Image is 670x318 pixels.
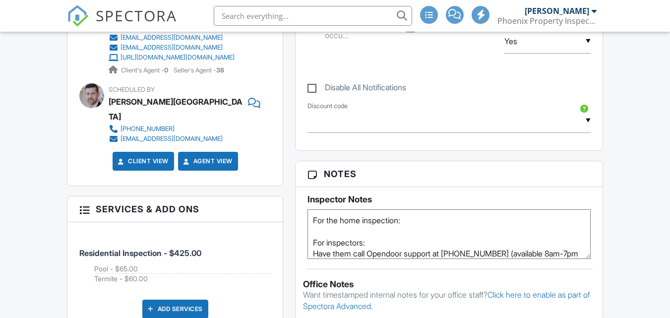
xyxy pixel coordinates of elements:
[109,53,235,63] a: [URL][DOMAIN_NAME][DOMAIN_NAME]
[94,274,271,284] li: Add on: Termite
[96,5,177,26] span: SPECTORA
[116,156,169,166] a: Client View
[109,86,155,93] span: Scheduled By
[79,248,201,258] span: Residential Inspection - $425.00
[182,156,233,166] a: Agent View
[307,209,590,259] textarea: For the home inspection: For inspectors: Have them call Opendoor support at [PHONE_NUMBER] (avail...
[296,161,602,187] h3: Notes
[109,94,243,124] div: [PERSON_NAME][GEOGRAPHIC_DATA]
[109,33,235,43] a: [EMAIL_ADDRESS][DOMAIN_NAME]
[525,6,589,16] div: [PERSON_NAME]
[303,279,595,289] div: Office Notes
[109,134,252,144] a: [EMAIL_ADDRESS][DOMAIN_NAME]
[94,264,271,274] li: Add on: Pool
[121,135,223,143] div: [EMAIL_ADDRESS][DOMAIN_NAME]
[214,6,412,26] input: Search everything...
[307,194,590,204] h5: Inspector Notes
[121,66,170,74] span: Client's Agent -
[307,102,348,111] label: Discount code
[79,230,271,292] li: Service: Residential Inspection
[67,196,283,222] h3: Services & Add ons
[307,83,406,95] label: Disable All Notifications
[121,125,175,133] div: [PHONE_NUMBER]
[109,124,252,134] a: [PHONE_NUMBER]
[67,5,89,27] img: The Best Home Inspection Software - Spectora
[121,54,235,62] div: [URL][DOMAIN_NAME][DOMAIN_NAME]
[174,66,224,74] span: Seller's Agent -
[164,66,168,74] strong: 0
[121,34,223,42] div: [EMAIL_ADDRESS][DOMAIN_NAME]
[121,44,223,52] div: [EMAIL_ADDRESS][DOMAIN_NAME]
[67,13,177,34] a: SPECTORA
[497,16,597,26] div: Phoenix Property Inspections A-Z
[303,290,590,311] a: Click here to enable as part of Spectora Advanced.
[303,289,595,312] p: Want timestamped internal notes for your office staff?
[216,66,224,74] strong: 38
[109,43,235,53] a: [EMAIL_ADDRESS][DOMAIN_NAME]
